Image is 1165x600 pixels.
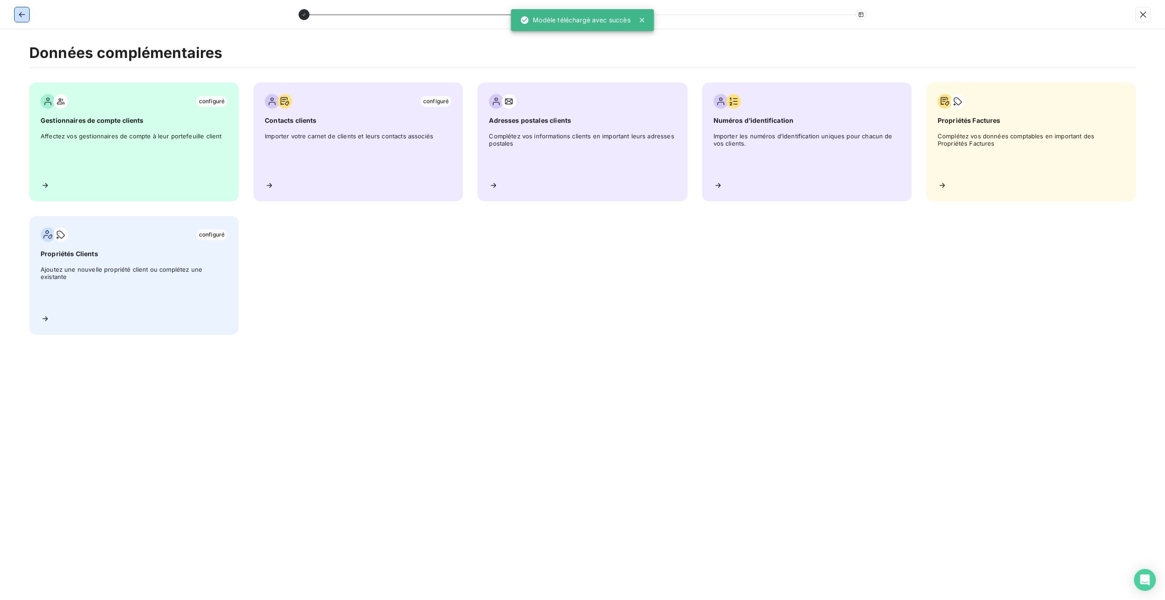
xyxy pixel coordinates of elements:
[265,132,451,174] span: Importer votre carnet de clients et leurs contacts associés
[41,132,227,174] span: Affectez vos gestionnaires de compte à leur portefeuille client
[489,116,676,125] span: Adresses postales clients
[714,132,900,174] span: Importer les numéros d’identification uniques pour chacun de vos clients.
[265,116,451,125] span: Contacts clients
[41,249,227,258] span: Propriétés Clients
[714,116,900,125] span: Numéros d’identification
[420,96,451,107] span: configuré
[1134,569,1156,591] div: Open Intercom Messenger
[489,132,676,174] span: Complétez vos informations clients en important leurs adresses postales
[938,132,1124,174] span: Complétez vos données comptables en important des Propriétés Factures
[41,116,227,125] span: Gestionnaires de compte clients
[196,96,227,107] span: configuré
[29,44,1136,68] h2: Données complémentaires
[938,116,1124,125] span: Propriétés Factures
[196,229,227,240] span: configuré
[41,266,227,307] span: Ajoutez une nouvelle propriété client ou complétez une existante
